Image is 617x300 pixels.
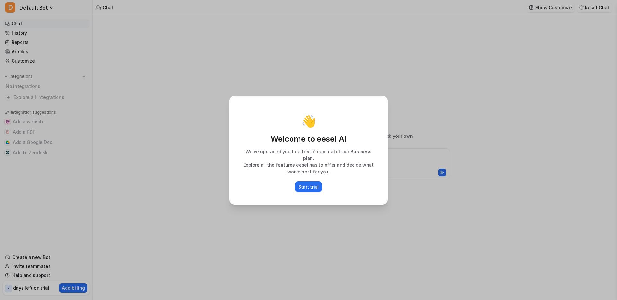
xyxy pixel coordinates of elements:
[237,134,380,144] p: Welcome to eesel AI
[301,115,316,128] p: 👋
[237,148,380,162] p: We’ve upgraded you to a free 7-day trial of our
[237,162,380,175] p: Explore all the features eesel has to offer and decide what works best for you.
[298,183,319,190] p: Start trial
[295,181,322,192] button: Start trial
